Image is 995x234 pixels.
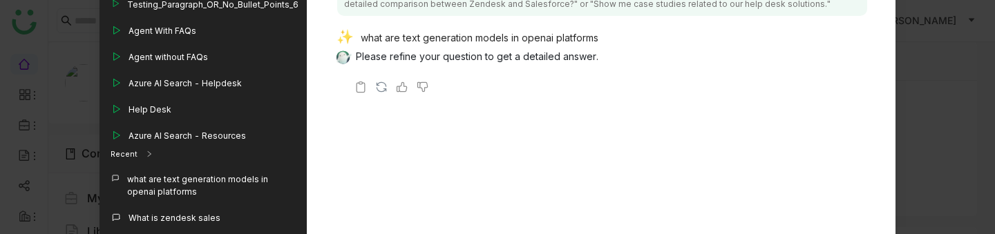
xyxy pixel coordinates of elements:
div: Agent With FAQs [129,25,196,37]
img: play_outline.svg [111,77,122,88]
div: Recent [99,140,307,168]
div: What is zendesk sales [129,212,220,224]
img: callout.svg [111,173,120,183]
div: Agent without FAQs [129,51,208,64]
div: Recent [111,148,138,160]
div: Azure AI Search - Helpdesk [129,77,242,90]
div: Help Desk [129,104,171,116]
img: thumbs-down.svg [416,80,430,94]
div: what are text generation models in openai platforms [127,173,296,198]
div: Azure AI Search - Resources [129,130,246,142]
div: what are text generation models in openai platforms [337,30,855,49]
img: thumbs-up.svg [395,80,409,94]
img: copy-askbuddy.svg [354,80,368,94]
p: Please refine your question to get a detailed answer. [356,49,855,64]
img: play_outline.svg [111,51,122,62]
img: callout.svg [111,212,122,223]
img: play_outline.svg [111,130,122,141]
img: play_outline.svg [111,25,122,36]
img: regenerate-askbuddy.svg [375,80,388,94]
img: play_outline.svg [111,104,122,115]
